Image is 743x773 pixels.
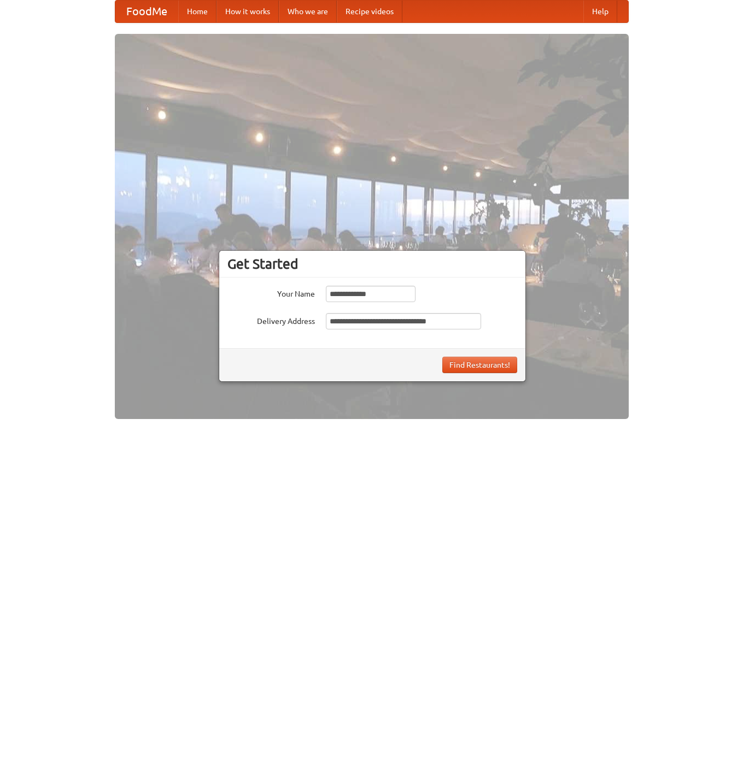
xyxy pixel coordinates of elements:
a: How it works [217,1,279,22]
a: Recipe videos [337,1,402,22]
a: Who we are [279,1,337,22]
a: Home [178,1,217,22]
a: FoodMe [115,1,178,22]
label: Delivery Address [227,313,315,327]
button: Find Restaurants! [442,357,517,373]
label: Your Name [227,286,315,299]
h3: Get Started [227,256,517,272]
a: Help [583,1,617,22]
